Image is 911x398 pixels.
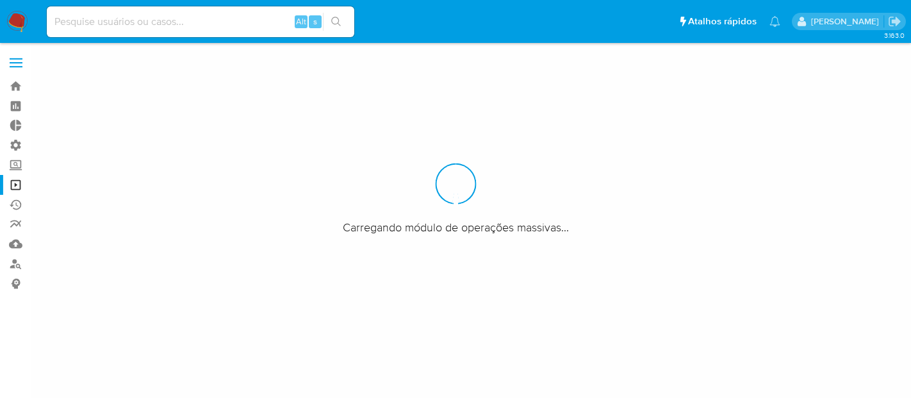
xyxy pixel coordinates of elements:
[47,13,354,30] input: Pesquise usuários ou casos...
[313,15,317,28] span: s
[769,16,780,27] a: Notificações
[688,15,757,28] span: Atalhos rápidos
[323,13,349,31] button: search-icon
[296,15,306,28] span: Alt
[343,219,569,235] span: Carregando módulo de operações massivas...
[811,15,883,28] p: luciana.joia@mercadopago.com.br
[888,15,901,28] a: Sair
